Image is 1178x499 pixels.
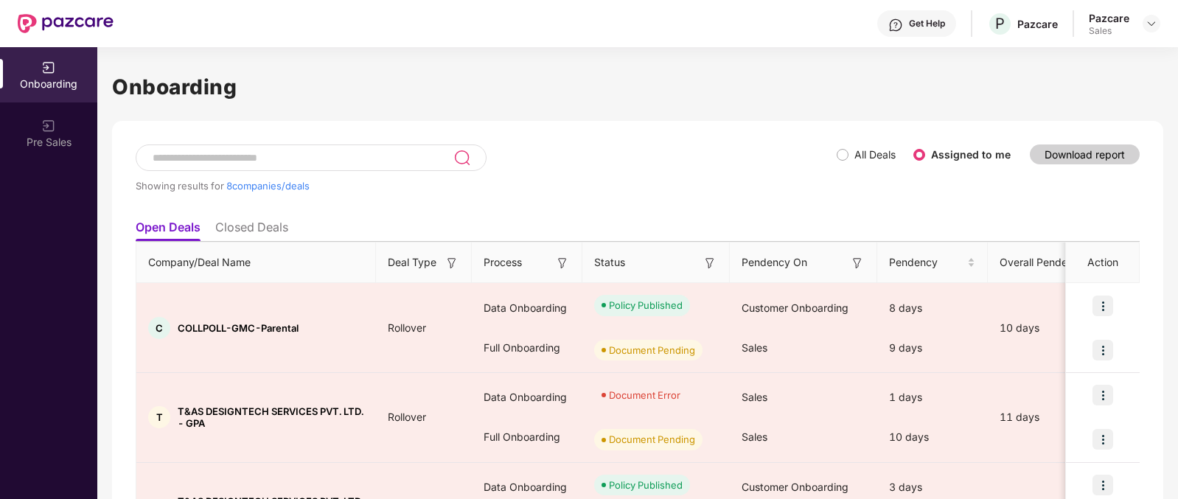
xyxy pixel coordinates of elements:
img: icon [1092,475,1113,495]
div: Get Help [909,18,945,29]
div: Document Pending [609,432,695,447]
img: icon [1092,429,1113,450]
div: Full Onboarding [472,328,582,368]
th: Overall Pendency [988,242,1113,283]
div: Data Onboarding [472,288,582,328]
div: Policy Published [609,478,683,492]
img: svg+xml;base64,PHN2ZyB3aWR0aD0iMTYiIGhlaWdodD0iMTYiIHZpZXdCb3g9IjAgMCAxNiAxNiIgZmlsbD0ibm9uZSIgeG... [850,256,865,271]
div: 8 days [877,288,988,328]
li: Open Deals [136,220,201,241]
h1: Onboarding [112,71,1163,103]
div: 10 days [877,417,988,457]
th: Action [1066,242,1140,283]
span: T&AS DESIGNTECH SERVICES PVT. LTD. - GPA [178,405,364,429]
span: Deal Type [388,254,436,271]
img: svg+xml;base64,PHN2ZyB3aWR0aD0iMjAiIGhlaWdodD0iMjAiIHZpZXdCb3g9IjAgMCAyMCAyMCIgZmlsbD0ibm9uZSIgeG... [41,60,56,75]
img: svg+xml;base64,PHN2ZyB3aWR0aD0iMTYiIGhlaWdodD0iMTYiIHZpZXdCb3g9IjAgMCAxNiAxNiIgZmlsbD0ibm9uZSIgeG... [555,256,570,271]
span: 8 companies/deals [226,180,310,192]
span: Rollover [376,411,438,423]
img: icon [1092,340,1113,360]
div: 9 days [877,328,988,368]
img: svg+xml;base64,PHN2ZyBpZD0iSGVscC0zMngzMiIgeG1sbnM9Imh0dHA6Ly93d3cudzMub3JnLzIwMDAvc3ZnIiB3aWR0aD... [888,18,903,32]
span: Sales [742,430,767,443]
button: Download report [1030,144,1140,164]
span: COLLPOLL-GMC-Parental [178,322,299,334]
label: Assigned to me [931,148,1011,161]
th: Company/Deal Name [136,242,376,283]
div: Data Onboarding [472,377,582,417]
img: svg+xml;base64,PHN2ZyB3aWR0aD0iMjAiIGhlaWdodD0iMjAiIHZpZXdCb3g9IjAgMCAyMCAyMCIgZmlsbD0ibm9uZSIgeG... [41,119,56,133]
div: Pazcare [1089,11,1129,25]
span: Sales [742,391,767,403]
span: Pendency On [742,254,807,271]
img: svg+xml;base64,PHN2ZyB3aWR0aD0iMjQiIGhlaWdodD0iMjUiIHZpZXdCb3g9IjAgMCAyNCAyNSIgZmlsbD0ibm9uZSIgeG... [453,149,470,167]
img: icon [1092,385,1113,405]
div: Document Error [609,388,680,402]
span: Customer Onboarding [742,301,848,314]
img: icon [1092,296,1113,316]
div: Policy Published [609,298,683,313]
div: Sales [1089,25,1129,37]
div: Pazcare [1017,17,1058,31]
span: Sales [742,341,767,354]
span: Pendency [889,254,964,271]
div: Full Onboarding [472,417,582,457]
span: Status [594,254,625,271]
label: All Deals [854,148,896,161]
div: 10 days [988,320,1113,336]
img: svg+xml;base64,PHN2ZyB3aWR0aD0iMTYiIGhlaWdodD0iMTYiIHZpZXdCb3g9IjAgMCAxNiAxNiIgZmlsbD0ibm9uZSIgeG... [445,256,459,271]
div: Showing results for [136,180,837,192]
span: Rollover [376,321,438,334]
img: New Pazcare Logo [18,14,114,33]
span: Customer Onboarding [742,481,848,493]
div: Document Pending [609,343,695,357]
span: P [995,15,1005,32]
div: C [148,317,170,339]
div: T [148,406,170,428]
div: 11 days [988,409,1113,425]
img: svg+xml;base64,PHN2ZyBpZD0iRHJvcGRvd24tMzJ4MzIiIHhtbG5zPSJodHRwOi8vd3d3LnczLm9yZy8yMDAwL3N2ZyIgd2... [1146,18,1157,29]
div: 1 days [877,377,988,417]
span: Process [484,254,522,271]
img: svg+xml;base64,PHN2ZyB3aWR0aD0iMTYiIGhlaWdodD0iMTYiIHZpZXdCb3g9IjAgMCAxNiAxNiIgZmlsbD0ibm9uZSIgeG... [703,256,717,271]
li: Closed Deals [215,220,288,241]
th: Pendency [877,242,988,283]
